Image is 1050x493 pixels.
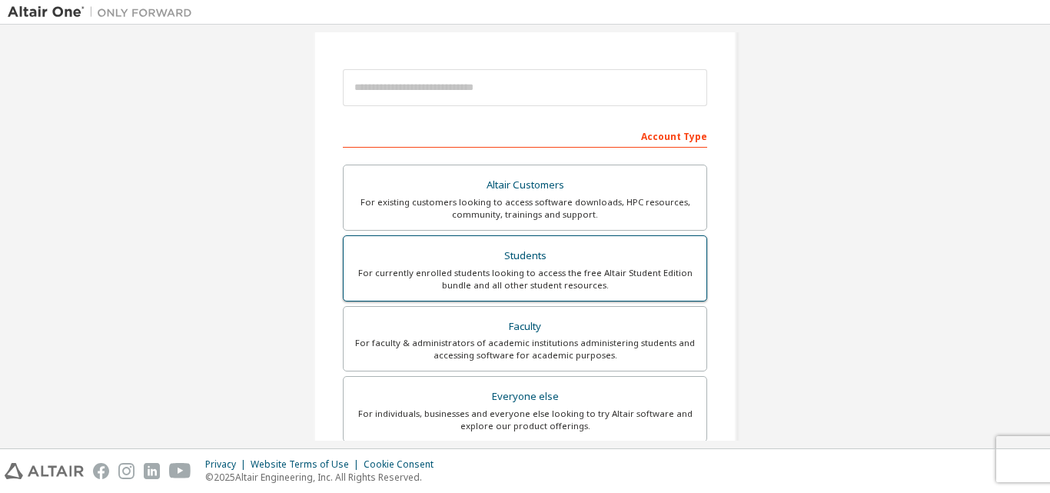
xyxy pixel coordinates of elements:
div: Students [353,245,697,267]
div: For individuals, businesses and everyone else looking to try Altair software and explore our prod... [353,408,697,432]
div: Everyone else [353,386,697,408]
div: For currently enrolled students looking to access the free Altair Student Edition bundle and all ... [353,267,697,291]
img: linkedin.svg [144,463,160,479]
p: © 2025 Altair Engineering, Inc. All Rights Reserved. [205,471,443,484]
img: facebook.svg [93,463,109,479]
div: Altair Customers [353,175,697,196]
img: youtube.svg [169,463,191,479]
div: Cookie Consent [364,458,443,471]
div: For existing customers looking to access software downloads, HPC resources, community, trainings ... [353,196,697,221]
img: altair_logo.svg [5,463,84,479]
div: Faculty [353,316,697,338]
div: For faculty & administrators of academic institutions administering students and accessing softwa... [353,337,697,361]
div: Website Terms of Use [251,458,364,471]
img: instagram.svg [118,463,135,479]
div: Account Type [343,123,707,148]
div: Privacy [205,458,251,471]
img: Altair One [8,5,200,20]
